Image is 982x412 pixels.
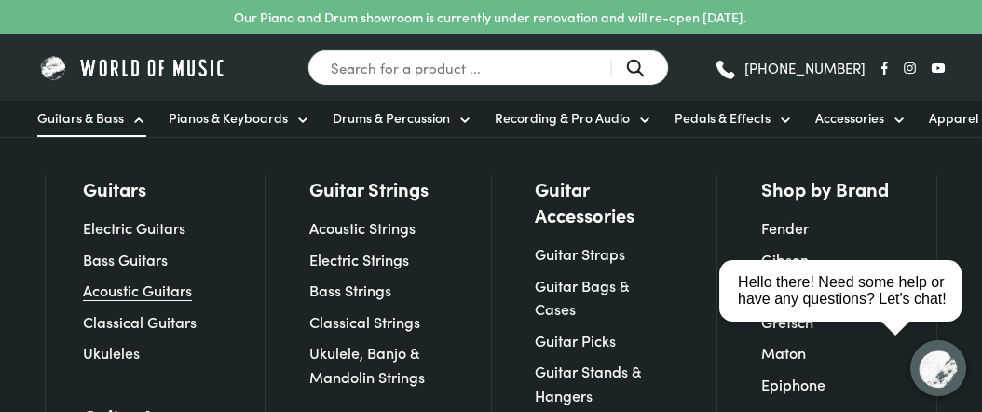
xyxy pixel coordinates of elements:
[333,108,450,128] span: Drums & Percussion
[929,108,978,128] span: Apparel
[761,175,889,201] a: Shop by Brand
[309,175,429,201] a: Guitar Strings
[309,217,416,238] a: Acoustic Strings
[495,108,630,128] span: Recording & Pro Audio
[83,217,185,238] a: Electric Guitars
[675,108,771,128] span: Pedals & Effects
[307,49,669,86] input: Search for a product ...
[714,54,866,82] a: [PHONE_NUMBER]
[535,243,625,264] a: Guitar Straps
[37,53,228,82] img: World of Music
[37,108,124,128] span: Guitars & Bass
[309,249,409,269] a: Electric Strings
[309,280,391,300] a: Bass Strings
[309,311,420,332] a: Classical Strings
[83,175,146,201] a: Guitars
[83,280,192,300] a: Acoustic Guitars
[83,311,197,332] a: Classical Guitars
[535,175,674,227] a: Guitar Accessories
[309,342,425,387] a: Ukulele, Banjo & Mandolin Strings
[712,207,982,412] iframe: Chat with our support team
[535,330,616,350] a: Guitar Picks
[815,108,884,128] span: Accessories
[535,361,641,405] a: Guitar Stands & Hangers
[744,61,866,75] span: [PHONE_NUMBER]
[83,342,140,363] a: Ukuleles
[535,275,629,320] a: Guitar Bags & Cases
[169,108,288,128] span: Pianos & Keyboards
[234,7,746,27] p: Our Piano and Drum showroom is currently under renovation and will re-open [DATE].
[83,249,168,269] a: Bass Guitars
